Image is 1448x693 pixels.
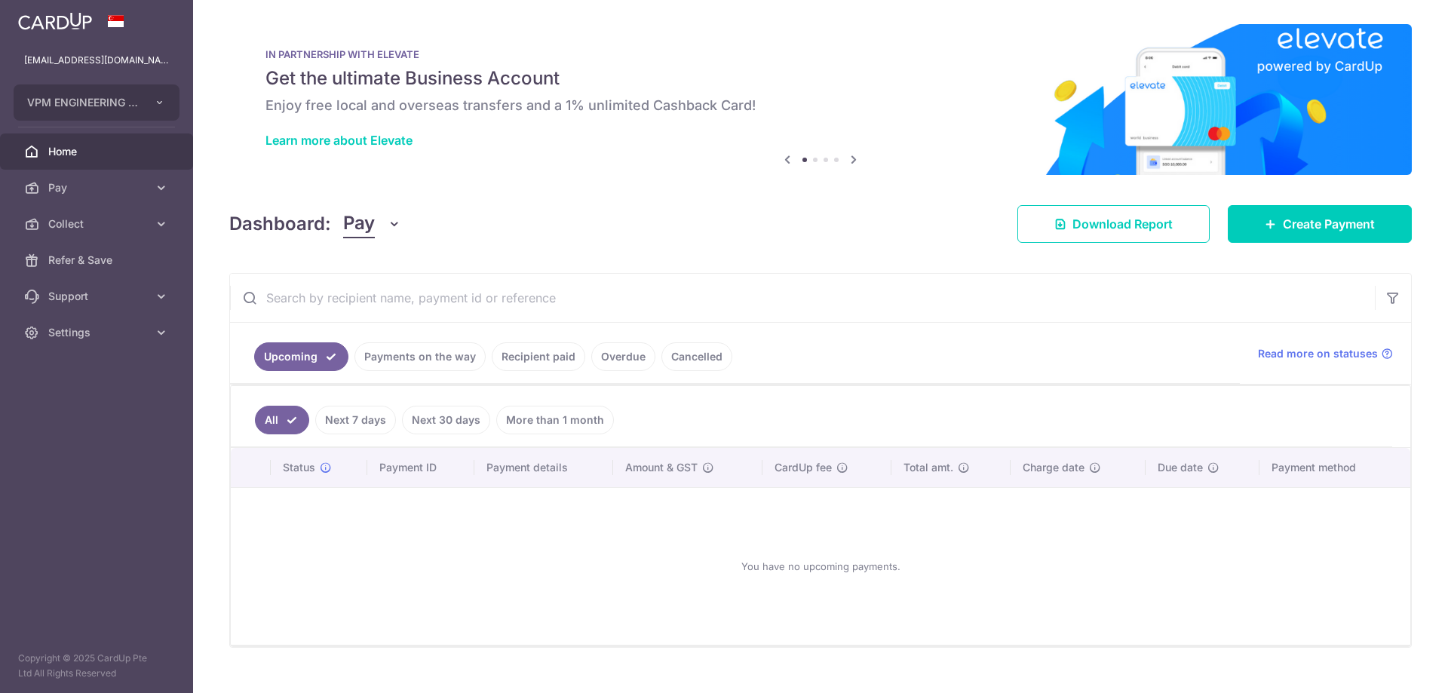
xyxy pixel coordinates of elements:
[27,95,139,110] span: VPM ENGINEERING PTE LTD
[775,460,832,475] span: CardUp fee
[1023,460,1084,475] span: Charge date
[283,460,315,475] span: Status
[903,460,953,475] span: Total amt.
[402,406,490,434] a: Next 30 days
[249,500,1392,633] div: You have no upcoming payments.
[474,448,613,487] th: Payment details
[229,24,1412,175] img: Renovation banner
[591,342,655,371] a: Overdue
[265,97,1376,115] h6: Enjoy free local and overseas transfers and a 1% unlimited Cashback Card!
[1258,346,1393,361] a: Read more on statuses
[343,210,375,238] span: Pay
[229,210,331,238] h4: Dashboard:
[48,325,148,340] span: Settings
[48,216,148,232] span: Collect
[254,342,348,371] a: Upcoming
[255,406,309,434] a: All
[48,253,148,268] span: Refer & Save
[48,144,148,159] span: Home
[354,342,486,371] a: Payments on the way
[18,12,92,30] img: CardUp
[661,342,732,371] a: Cancelled
[1017,205,1210,243] a: Download Report
[1259,448,1410,487] th: Payment method
[24,53,169,68] p: [EMAIL_ADDRESS][DOMAIN_NAME]
[14,84,179,121] button: VPM ENGINEERING PTE LTD
[496,406,614,434] a: More than 1 month
[315,406,396,434] a: Next 7 days
[265,66,1376,90] h5: Get the ultimate Business Account
[265,133,413,148] a: Learn more about Elevate
[1283,215,1375,233] span: Create Payment
[343,210,401,238] button: Pay
[625,460,698,475] span: Amount & GST
[367,448,474,487] th: Payment ID
[492,342,585,371] a: Recipient paid
[1158,460,1203,475] span: Due date
[230,274,1375,322] input: Search by recipient name, payment id or reference
[48,180,148,195] span: Pay
[48,289,148,304] span: Support
[1228,205,1412,243] a: Create Payment
[1072,215,1173,233] span: Download Report
[1258,346,1378,361] span: Read more on statuses
[265,48,1376,60] p: IN PARTNERSHIP WITH ELEVATE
